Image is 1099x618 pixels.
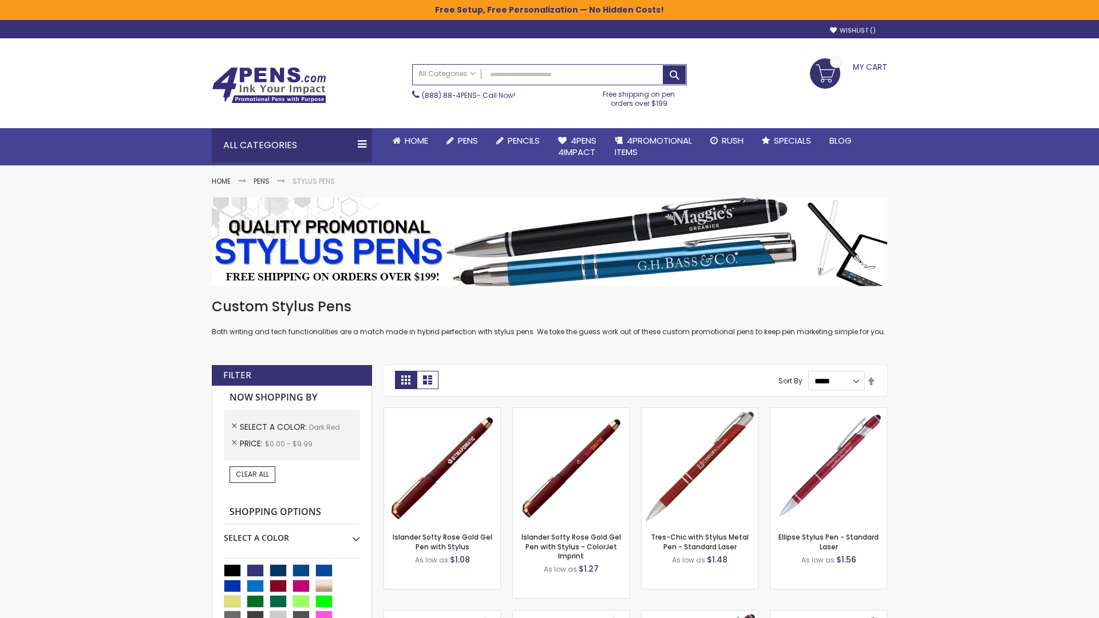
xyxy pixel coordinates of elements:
[405,134,428,146] span: Home
[212,298,887,337] div: Both writing and tech functionalities are a match made in hybrid perfection with stylus pens. We ...
[830,26,876,35] a: Wishlist
[642,407,758,417] a: Tres-Chic with Stylus Metal Pen - Standard Laser-Dark Red
[774,134,811,146] span: Specials
[212,67,326,104] img: 4Pens Custom Pens and Promotional Products
[309,422,340,432] span: Dark Red
[544,564,577,574] span: As low as
[753,128,820,153] a: Specials
[224,386,360,410] strong: Now Shopping by
[224,500,360,525] strong: Shopping Options
[458,134,478,146] span: Pens
[254,176,270,186] a: Pens
[820,128,861,153] a: Blog
[615,134,692,158] span: 4PROMOTIONAL ITEMS
[487,128,549,153] a: Pencils
[415,555,448,565] span: As low as
[437,128,487,153] a: Pens
[770,408,887,524] img: Ellipse Stylus Pen - Standard Laser-Dark Red
[642,408,758,524] img: Tres-Chic with Stylus Metal Pen - Standard Laser-Dark Red
[521,532,621,560] a: Islander Softy Rose Gold Gel Pen with Stylus - ColorJet Imprint
[384,407,500,417] a: Islander Softy Rose Gold Gel Pen with Stylus-Dark Red
[418,69,476,78] span: All Categories
[513,407,629,417] a: Islander Softy Rose Gold Gel Pen with Stylus - ColorJet Imprint-Dark Red
[240,421,309,433] span: Select A Color
[450,554,470,565] span: $1.08
[722,134,744,146] span: Rush
[651,532,749,551] a: Tres-Chic with Stylus Metal Pen - Standard Laser
[801,555,835,565] span: As low as
[422,90,515,100] span: - Call Now!
[393,532,492,551] a: Islander Softy Rose Gold Gel Pen with Stylus
[212,298,887,316] h1: Custom Stylus Pens
[384,128,437,153] a: Home
[591,85,687,108] div: Free shipping on pen orders over $199
[422,90,477,100] a: (888) 88-4PENS
[292,176,335,186] strong: Stylus Pens
[836,554,856,565] span: $1.56
[701,128,753,153] a: Rush
[513,408,629,524] img: Islander Softy Rose Gold Gel Pen with Stylus - ColorJet Imprint-Dark Red
[212,197,887,286] img: Stylus Pens
[413,65,481,84] a: All Categories
[579,563,599,575] span: $1.27
[549,128,606,165] a: 4Pens4impact
[265,439,313,449] span: $0.00 - $9.99
[558,134,596,158] span: 4Pens 4impact
[508,134,540,146] span: Pencils
[236,469,269,479] span: Clear All
[212,128,372,163] div: All Categories
[230,466,275,482] a: Clear All
[778,376,802,386] label: Sort By
[240,438,265,449] span: Price
[672,555,705,565] span: As low as
[384,408,500,524] img: Islander Softy Rose Gold Gel Pen with Stylus-Dark Red
[770,407,887,417] a: Ellipse Stylus Pen - Standard Laser-Dark Red
[223,369,251,382] strong: Filter
[395,371,417,389] strong: Grid
[707,554,728,565] span: $1.48
[606,128,701,165] a: 4PROMOTIONALITEMS
[212,176,231,186] a: Home
[224,524,360,544] div: Select A Color
[778,532,879,551] a: Ellipse Stylus Pen - Standard Laser
[829,134,852,146] span: Blog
